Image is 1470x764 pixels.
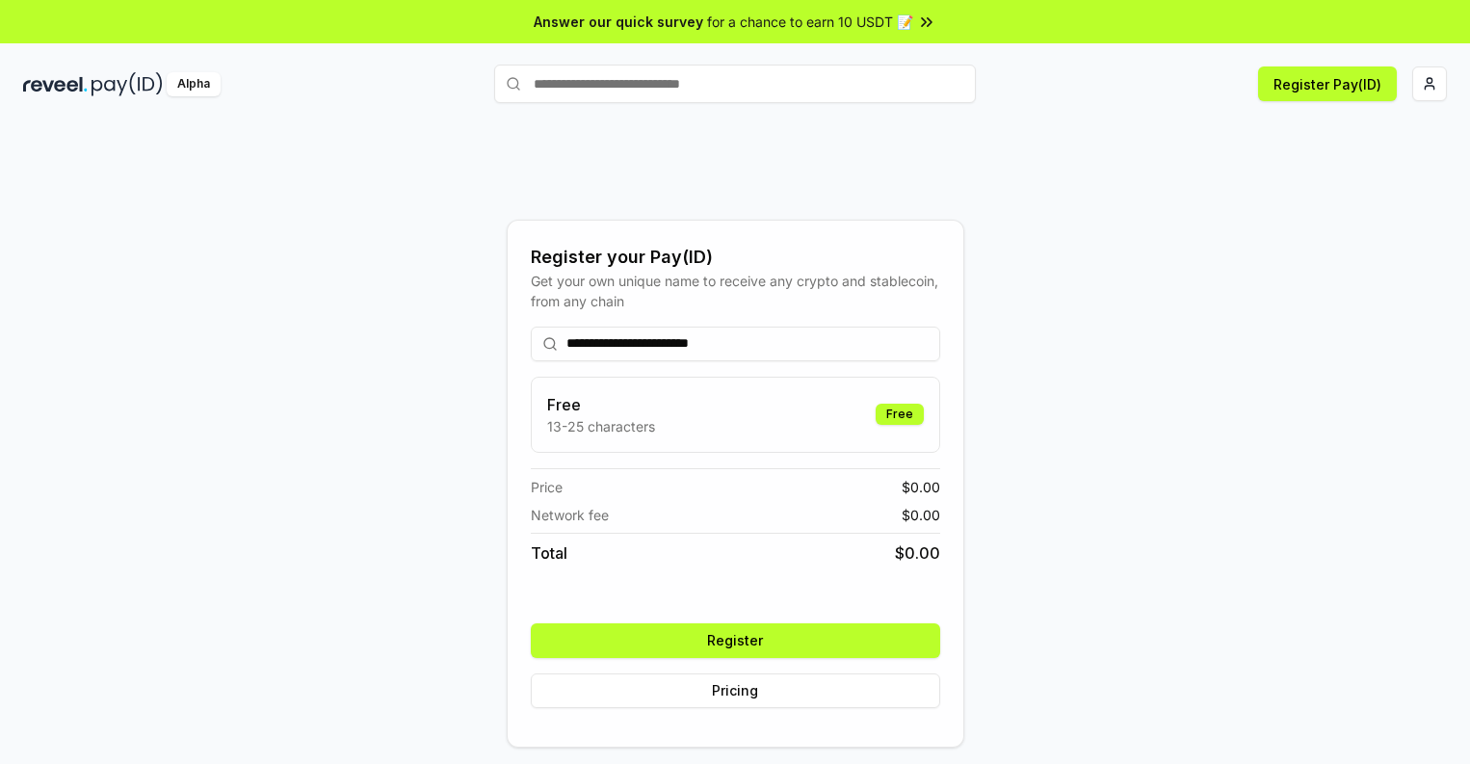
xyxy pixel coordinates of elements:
[92,72,163,96] img: pay_id
[531,505,609,525] span: Network fee
[902,477,940,497] span: $ 0.00
[23,72,88,96] img: reveel_dark
[534,12,703,32] span: Answer our quick survey
[902,505,940,525] span: $ 0.00
[707,12,913,32] span: for a chance to earn 10 USDT 📝
[531,541,567,565] span: Total
[547,393,655,416] h3: Free
[531,477,563,497] span: Price
[895,541,940,565] span: $ 0.00
[531,673,940,708] button: Pricing
[547,416,655,436] p: 13-25 characters
[1258,66,1397,101] button: Register Pay(ID)
[531,271,940,311] div: Get your own unique name to receive any crypto and stablecoin, from any chain
[531,244,940,271] div: Register your Pay(ID)
[876,404,924,425] div: Free
[167,72,221,96] div: Alpha
[531,623,940,658] button: Register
